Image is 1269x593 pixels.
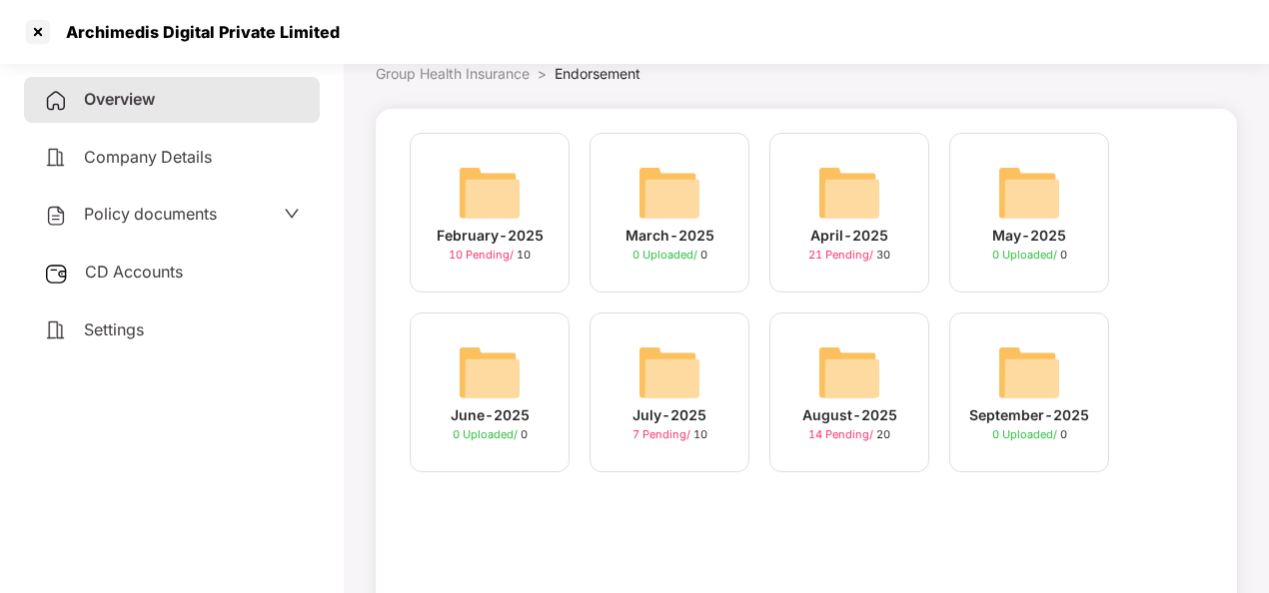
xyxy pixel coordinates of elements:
[633,247,707,264] div: 0
[810,225,888,247] div: April-2025
[969,404,1089,426] div: September-2025
[817,161,881,225] img: svg+xml;base64,PHN2ZyB4bWxucz0iaHR0cDovL3d3dy53My5vcmcvMjAwMC9zdmciIHdpZHRoPSI2NCIgaGVpZ2h0PSI2NC...
[84,204,217,224] span: Policy documents
[997,161,1061,225] img: svg+xml;base64,PHN2ZyB4bWxucz0iaHR0cDovL3d3dy53My5vcmcvMjAwMC9zdmciIHdpZHRoPSI2NCIgaGVpZ2h0PSI2NC...
[44,204,68,228] img: svg+xml;base64,PHN2ZyB4bWxucz0iaHR0cDovL3d3dy53My5vcmcvMjAwMC9zdmciIHdpZHRoPSIyNCIgaGVpZ2h0PSIyNC...
[997,340,1061,404] img: svg+xml;base64,PHN2ZyB4bWxucz0iaHR0cDovL3d3dy53My5vcmcvMjAwMC9zdmciIHdpZHRoPSI2NCIgaGVpZ2h0PSI2NC...
[637,161,701,225] img: svg+xml;base64,PHN2ZyB4bWxucz0iaHR0cDovL3d3dy53My5vcmcvMjAwMC9zdmciIHdpZHRoPSI2NCIgaGVpZ2h0PSI2NC...
[451,404,530,426] div: June-2025
[453,427,521,441] span: 0 Uploaded /
[284,206,300,222] span: down
[633,427,693,441] span: 7 Pending /
[84,319,144,339] span: Settings
[992,426,1067,443] div: 0
[637,340,701,404] img: svg+xml;base64,PHN2ZyB4bWxucz0iaHR0cDovL3d3dy53My5vcmcvMjAwMC9zdmciIHdpZHRoPSI2NCIgaGVpZ2h0PSI2NC...
[54,22,340,42] div: Archimedis Digital Private Limited
[44,146,68,170] img: svg+xml;base64,PHN2ZyB4bWxucz0iaHR0cDovL3d3dy53My5vcmcvMjAwMC9zdmciIHdpZHRoPSIyNCIgaGVpZ2h0PSIyNC...
[808,247,890,264] div: 30
[992,427,1060,441] span: 0 Uploaded /
[453,426,528,443] div: 0
[458,340,522,404] img: svg+xml;base64,PHN2ZyB4bWxucz0iaHR0cDovL3d3dy53My5vcmcvMjAwMC9zdmciIHdpZHRoPSI2NCIgaGVpZ2h0PSI2NC...
[808,248,876,262] span: 21 Pending /
[633,426,707,443] div: 10
[449,248,517,262] span: 10 Pending /
[84,89,155,109] span: Overview
[449,247,531,264] div: 10
[808,426,890,443] div: 20
[84,147,212,167] span: Company Details
[437,225,544,247] div: February-2025
[44,262,69,286] img: svg+xml;base64,PHN2ZyB3aWR0aD0iMjUiIGhlaWdodD0iMjQiIHZpZXdCb3g9IjAgMCAyNSAyNCIgZmlsbD0ibm9uZSIgeG...
[633,404,706,426] div: July-2025
[626,225,714,247] div: March-2025
[376,65,530,82] span: Group Health Insurance
[85,262,183,282] span: CD Accounts
[992,225,1066,247] div: May-2025
[808,427,876,441] span: 14 Pending /
[992,248,1060,262] span: 0 Uploaded /
[458,161,522,225] img: svg+xml;base64,PHN2ZyB4bWxucz0iaHR0cDovL3d3dy53My5vcmcvMjAwMC9zdmciIHdpZHRoPSI2NCIgaGVpZ2h0PSI2NC...
[817,340,881,404] img: svg+xml;base64,PHN2ZyB4bWxucz0iaHR0cDovL3d3dy53My5vcmcvMjAwMC9zdmciIHdpZHRoPSI2NCIgaGVpZ2h0PSI2NC...
[44,89,68,113] img: svg+xml;base64,PHN2ZyB4bWxucz0iaHR0cDovL3d3dy53My5vcmcvMjAwMC9zdmciIHdpZHRoPSIyNCIgaGVpZ2h0PSIyNC...
[633,248,700,262] span: 0 Uploaded /
[992,247,1067,264] div: 0
[802,404,897,426] div: August-2025
[44,318,68,342] img: svg+xml;base64,PHN2ZyB4bWxucz0iaHR0cDovL3d3dy53My5vcmcvMjAwMC9zdmciIHdpZHRoPSIyNCIgaGVpZ2h0PSIyNC...
[555,65,640,82] span: Endorsement
[538,65,547,82] span: >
